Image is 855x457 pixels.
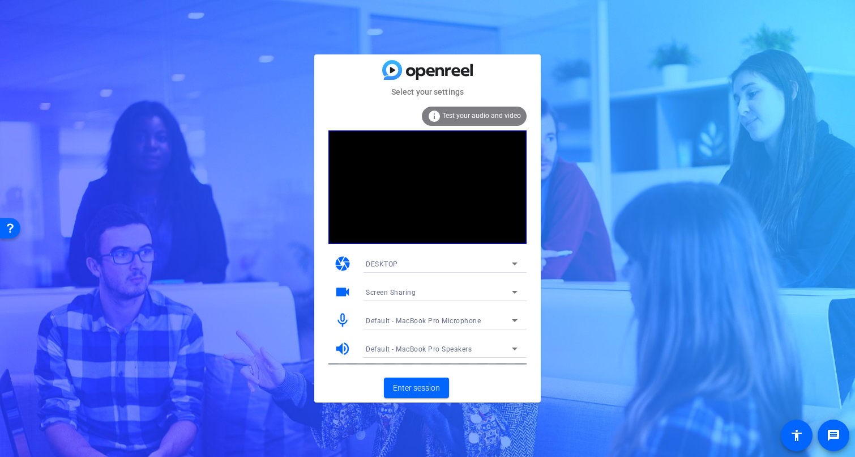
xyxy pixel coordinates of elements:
[442,112,521,120] span: Test your audio and video
[366,289,416,297] span: Screen Sharing
[366,317,481,325] span: Default - MacBook Pro Microphone
[334,283,351,301] mat-icon: videocam
[366,345,472,353] span: Default - MacBook Pro Speakers
[334,312,351,329] mat-icon: mic_none
[382,60,473,80] img: blue-gradient.svg
[366,260,398,268] span: DESKTOP
[790,429,803,442] mat-icon: accessibility
[334,340,351,357] mat-icon: volume_up
[314,86,541,98] mat-card-subtitle: Select your settings
[427,109,441,123] mat-icon: info
[384,378,449,398] button: Enter session
[334,255,351,272] mat-icon: camera
[393,382,440,394] span: Enter session
[827,429,840,442] mat-icon: message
